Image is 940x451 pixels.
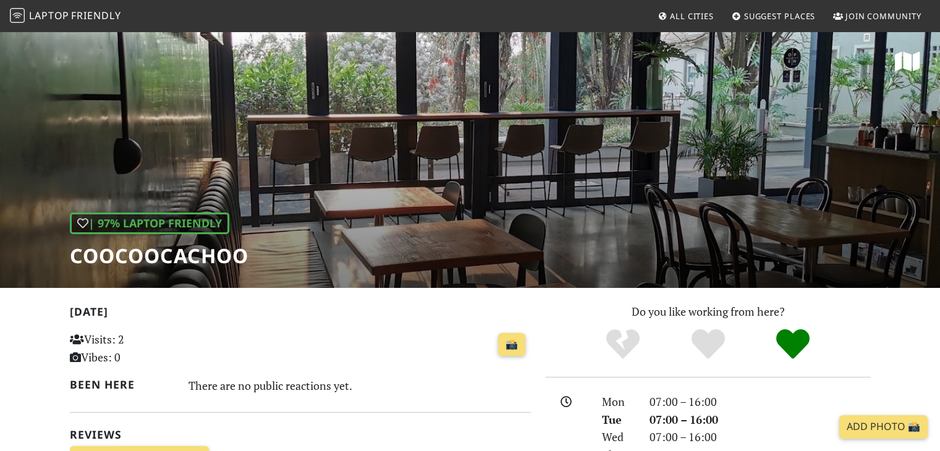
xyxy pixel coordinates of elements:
[642,428,878,446] div: 07:00 – 16:00
[10,6,121,27] a: LaptopFriendly LaptopFriendly
[10,8,25,23] img: LaptopFriendly
[595,411,641,429] div: Tue
[188,376,531,395] div: There are no public reactions yet.
[580,327,666,361] div: No
[70,428,531,441] h2: Reviews
[498,333,525,356] a: 📸
[653,5,719,27] a: All Cities
[727,5,821,27] a: Suggest Places
[750,327,836,361] div: Definitely!
[595,393,641,411] div: Mon
[666,327,751,361] div: Yes
[845,11,921,22] span: Join Community
[642,411,878,429] div: 07:00 – 16:00
[670,11,714,22] span: All Cities
[70,331,214,366] p: Visits: 2 Vibes: 0
[546,303,871,321] p: Do you like working from here?
[70,378,174,391] h2: Been here
[828,5,926,27] a: Join Community
[595,428,641,446] div: Wed
[839,415,928,439] a: Add Photo 📸
[642,393,878,411] div: 07:00 – 16:00
[744,11,816,22] span: Suggest Places
[29,9,69,22] span: Laptop
[71,9,121,22] span: Friendly
[70,305,531,323] h2: [DATE]
[70,213,229,234] div: | 97% Laptop Friendly
[70,244,248,268] h1: Coocoocachoo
